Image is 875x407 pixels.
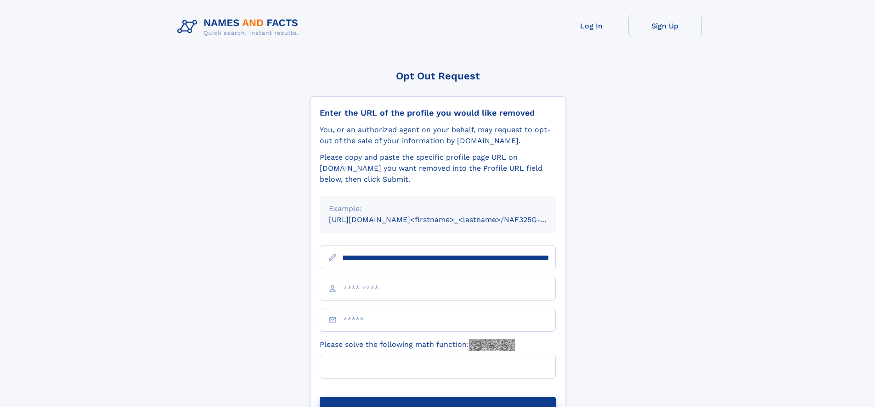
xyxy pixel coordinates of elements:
[329,215,573,224] small: [URL][DOMAIN_NAME]<firstname>_<lastname>/NAF325G-xxxxxxxx
[320,152,556,185] div: Please copy and paste the specific profile page URL on [DOMAIN_NAME] you want removed into the Pr...
[628,15,702,37] a: Sign Up
[310,70,565,82] div: Opt Out Request
[320,339,515,351] label: Please solve the following math function:
[329,203,547,214] div: Example:
[320,124,556,146] div: You, or an authorized agent on your behalf, may request to opt-out of the sale of your informatio...
[320,108,556,118] div: Enter the URL of the profile you would like removed
[555,15,628,37] a: Log In
[174,15,306,39] img: Logo Names and Facts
